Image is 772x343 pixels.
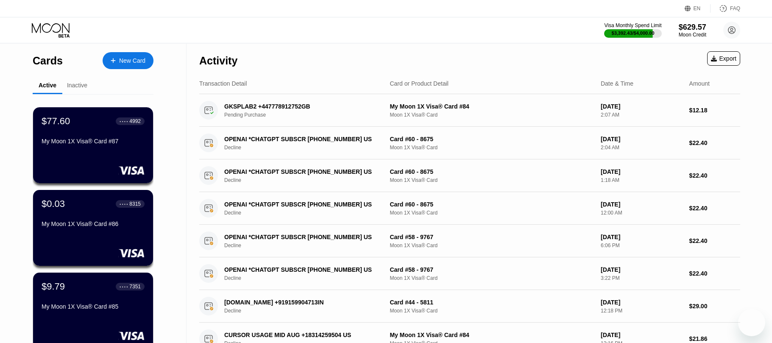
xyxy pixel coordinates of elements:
div: [DATE] [601,136,683,142]
div: OPENAI *CHATGPT SUBSCR [PHONE_NUMBER] US [224,136,378,142]
div: My Moon 1X Visa® Card #87 [42,138,145,145]
div: CURSOR USAGE MID AUG +18314259504 US [224,332,378,338]
div: $9.79 [42,281,65,292]
div: Decline [224,177,390,183]
div: ● ● ● ● [120,203,128,205]
div: Decline [224,145,390,151]
div: FAQ [711,4,740,13]
div: Date & Time [601,80,633,87]
div: Card #60 - 8675 [390,168,594,175]
div: EN [694,6,701,11]
div: GKSPLAB2 +447778912752GBPending PurchaseMy Moon 1X Visa® Card #84Moon 1X Visa® Card[DATE]2:07 AM$... [199,94,740,127]
div: OPENAI *CHATGPT SUBSCR [PHONE_NUMBER] US [224,201,378,208]
div: Visa Monthly Spend Limit [604,22,661,28]
div: [DOMAIN_NAME] +919159904713INDeclineCard #44 - 5811Moon 1X Visa® Card[DATE]12:18 PM$29.00 [199,290,740,323]
div: My Moon 1X Visa® Card #84 [390,332,594,338]
div: Decline [224,275,390,281]
div: $22.40 [689,139,740,146]
div: Decline [224,210,390,216]
div: New Card [119,57,145,64]
div: My Moon 1X Visa® Card #84 [390,103,594,110]
div: 2:04 AM [601,145,683,151]
div: Moon Credit [679,32,706,38]
div: OPENAI *CHATGPT SUBSCR [PHONE_NUMBER] USDeclineCard #58 - 9767Moon 1X Visa® Card[DATE]6:06 PM$22.40 [199,225,740,257]
div: $22.40 [689,237,740,244]
div: 7351 [129,284,141,290]
div: Card #60 - 8675 [390,201,594,208]
div: [DATE] [601,201,683,208]
div: Moon 1X Visa® Card [390,243,594,248]
div: Card #58 - 9767 [390,266,594,273]
div: New Card [103,52,153,69]
div: $22.40 [689,205,740,212]
div: [DOMAIN_NAME] +919159904713IN [224,299,378,306]
div: Moon 1X Visa® Card [390,275,594,281]
div: ● ● ● ● [120,120,128,123]
div: 8315 [129,201,141,207]
div: Export [707,51,740,66]
div: [DATE] [601,266,683,273]
div: Active [39,82,56,89]
div: Pending Purchase [224,112,390,118]
div: OPENAI *CHATGPT SUBSCR [PHONE_NUMBER] US [224,168,378,175]
div: OPENAI *CHATGPT SUBSCR [PHONE_NUMBER] US [224,234,378,240]
div: $77.60 [42,116,70,127]
div: $21.86 [689,335,740,342]
div: 3:22 PM [601,275,683,281]
div: Card #44 - 5811 [390,299,594,306]
div: $22.40 [689,172,740,179]
div: OPENAI *CHATGPT SUBSCR [PHONE_NUMBER] USDeclineCard #58 - 9767Moon 1X Visa® Card[DATE]3:22 PM$22.40 [199,257,740,290]
div: OPENAI *CHATGPT SUBSCR [PHONE_NUMBER] USDeclineCard #60 - 8675Moon 1X Visa® Card[DATE]1:18 AM$22.40 [199,159,740,192]
div: ● ● ● ● [120,285,128,288]
div: $3,392.43 / $4,000.00 [612,31,655,36]
div: Visa Monthly Spend Limit$3,392.43/$4,000.00 [604,22,661,38]
div: Decline [224,308,390,314]
div: Moon 1X Visa® Card [390,308,594,314]
div: EN [685,4,711,13]
div: $629.57 [679,23,706,32]
div: OPENAI *CHATGPT SUBSCR [PHONE_NUMBER] USDeclineCard #60 - 8675Moon 1X Visa® Card[DATE]2:04 AM$22.40 [199,127,740,159]
div: $629.57Moon Credit [679,23,706,38]
div: Cards [33,55,63,67]
div: $29.00 [689,303,740,310]
div: [DATE] [601,168,683,175]
div: OPENAI *CHATGPT SUBSCR [PHONE_NUMBER] USDeclineCard #60 - 8675Moon 1X Visa® Card[DATE]12:00 AM$22.40 [199,192,740,225]
div: Inactive [67,82,87,89]
div: 1:18 AM [601,177,683,183]
div: 6:06 PM [601,243,683,248]
div: GKSPLAB2 +447778912752GB [224,103,378,110]
div: Moon 1X Visa® Card [390,177,594,183]
div: My Moon 1X Visa® Card #86 [42,220,145,227]
div: $0.03 [42,198,65,209]
div: Export [711,55,736,62]
div: [DATE] [601,332,683,338]
div: Decline [224,243,390,248]
div: $77.60● ● ● ●4992My Moon 1X Visa® Card #87 [33,107,153,183]
iframe: Button to launch messaging window [738,309,765,336]
div: Moon 1X Visa® Card [390,210,594,216]
div: [DATE] [601,234,683,240]
div: Moon 1X Visa® Card [390,145,594,151]
div: Card or Product Detail [390,80,449,87]
div: [DATE] [601,299,683,306]
div: [DATE] [601,103,683,110]
div: 2:07 AM [601,112,683,118]
div: $22.40 [689,270,740,277]
div: Activity [199,55,237,67]
div: $0.03● ● ● ●8315My Moon 1X Visa® Card #86 [33,190,153,266]
div: FAQ [730,6,740,11]
div: Transaction Detail [199,80,247,87]
div: OPENAI *CHATGPT SUBSCR [PHONE_NUMBER] US [224,266,378,273]
div: Card #58 - 9767 [390,234,594,240]
div: 12:00 AM [601,210,683,216]
div: Moon 1X Visa® Card [390,112,594,118]
div: 12:18 PM [601,308,683,314]
div: 4992 [129,118,141,124]
div: Card #60 - 8675 [390,136,594,142]
div: $12.18 [689,107,740,114]
div: My Moon 1X Visa® Card #85 [42,303,145,310]
div: Amount [689,80,710,87]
